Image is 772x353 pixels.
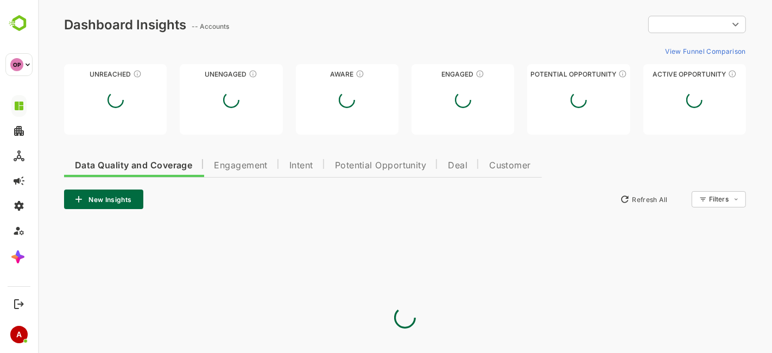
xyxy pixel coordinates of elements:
div: Aware [258,70,360,78]
div: Unengaged [142,70,244,78]
span: Customer [451,161,493,170]
button: Refresh All [577,191,634,208]
div: Engaged [374,70,476,78]
div: These accounts have just entered the buying cycle and need further nurturing [318,70,326,78]
span: Intent [251,161,275,170]
div: These accounts are MQAs and can be passed on to Inside Sales [580,70,589,78]
div: A [10,326,28,343]
ag: -- Accounts [154,22,194,30]
div: Filters [671,195,691,203]
button: Logout [11,297,26,311]
div: Filters [670,190,708,209]
div: These accounts have not been engaged with for a defined time period [95,70,104,78]
div: Active Opportunity [605,70,708,78]
div: Dashboard Insights [26,17,148,33]
div: Potential Opportunity [489,70,592,78]
div: OP [10,58,23,71]
div: These accounts are warm, further nurturing would qualify them to MQAs [438,70,446,78]
span: Potential Opportunity [297,161,389,170]
div: ​ [610,15,708,34]
div: These accounts have open opportunities which might be at any of the Sales Stages [690,70,699,78]
div: These accounts have not shown enough engagement and need nurturing [211,70,219,78]
button: New Insights [26,190,105,209]
button: View Funnel Comparison [623,42,708,60]
span: Data Quality and Coverage [37,161,154,170]
span: Engagement [176,161,230,170]
img: BambooboxLogoMark.f1c84d78b4c51b1a7b5f700c9845e183.svg [5,13,33,34]
div: Unreached [26,70,129,78]
span: Deal [410,161,429,170]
